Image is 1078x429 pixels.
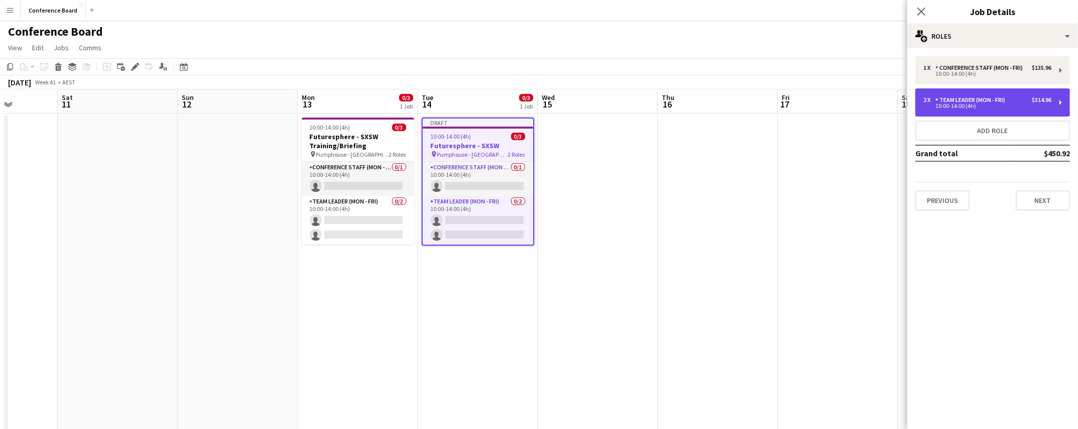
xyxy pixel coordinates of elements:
[302,118,414,245] app-job-card: 10:00-14:00 (4h)0/3Futuresphere - SXSW Training/Briefing Pumphouse - [GEOGRAPHIC_DATA]2 RolesConf...
[423,162,533,196] app-card-role: Conference Staff (Mon - Fri)0/110:00-14:00 (4h)
[392,124,406,131] span: 0/3
[310,124,350,131] span: 10:00-14:00 (4h)
[511,133,525,140] span: 0/3
[399,94,413,101] span: 0/3
[60,98,73,110] span: 11
[915,121,1070,141] button: Add role
[423,196,533,245] app-card-role: Team Leader (Mon - Fri)0/210:00-14:00 (4h)
[923,71,1051,76] div: 10:00-14:00 (4h)
[8,24,103,39] h1: Conference Board
[662,93,674,102] span: Thu
[62,93,73,102] span: Sat
[431,133,471,140] span: 10:00-14:00 (4h)
[422,118,534,246] app-job-card: Draft10:00-14:00 (4h)0/3Futuresphere - SXSW Pumphouse - [GEOGRAPHIC_DATA]2 RolesConference Staff ...
[400,102,413,110] div: 1 Job
[540,98,555,110] span: 15
[79,43,101,52] span: Comms
[300,98,315,110] span: 13
[182,93,194,102] span: Sun
[1016,190,1070,210] button: Next
[935,64,1027,71] div: Conference Staff (Mon - Fri)
[75,41,105,54] a: Comms
[33,78,58,86] span: Week 41
[782,93,790,102] span: Fri
[302,162,414,196] app-card-role: Conference Staff (Mon - Fri)0/110:00-14:00 (4h)
[915,145,1011,161] td: Grand total
[62,78,75,86] div: AEST
[302,93,315,102] span: Mon
[923,96,935,103] div: 2 x
[923,103,1051,109] div: 10:00-14:00 (4h)
[4,41,26,54] a: View
[8,43,22,52] span: View
[389,151,406,158] span: 2 Roles
[32,43,44,52] span: Edit
[302,196,414,245] app-card-role: Team Leader (Mon - Fri)0/210:00-14:00 (4h)
[54,43,69,52] span: Jobs
[907,5,1078,18] h3: Job Details
[519,94,533,101] span: 0/3
[21,1,86,20] button: Conference Board
[902,93,913,102] span: Sat
[50,41,73,54] a: Jobs
[935,96,1009,103] div: Team Leader (Mon - Fri)
[915,190,970,210] button: Previous
[437,151,508,158] span: Pumphouse - [GEOGRAPHIC_DATA]
[423,119,533,127] div: Draft
[423,141,533,150] h3: Futuresphere - SXSW
[180,98,194,110] span: 12
[900,98,913,110] span: 18
[780,98,790,110] span: 17
[1032,64,1051,71] div: $135.96
[420,98,433,110] span: 14
[542,93,555,102] span: Wed
[660,98,674,110] span: 16
[8,77,31,87] div: [DATE]
[302,132,414,150] h3: Futuresphere - SXSW Training/Briefing
[508,151,525,158] span: 2 Roles
[1032,96,1051,103] div: $314.96
[907,24,1078,48] div: Roles
[520,102,533,110] div: 1 Job
[316,151,389,158] span: Pumphouse - [GEOGRAPHIC_DATA]
[923,64,935,71] div: 1 x
[422,93,433,102] span: Tue
[1011,145,1070,161] td: $450.92
[28,41,48,54] a: Edit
